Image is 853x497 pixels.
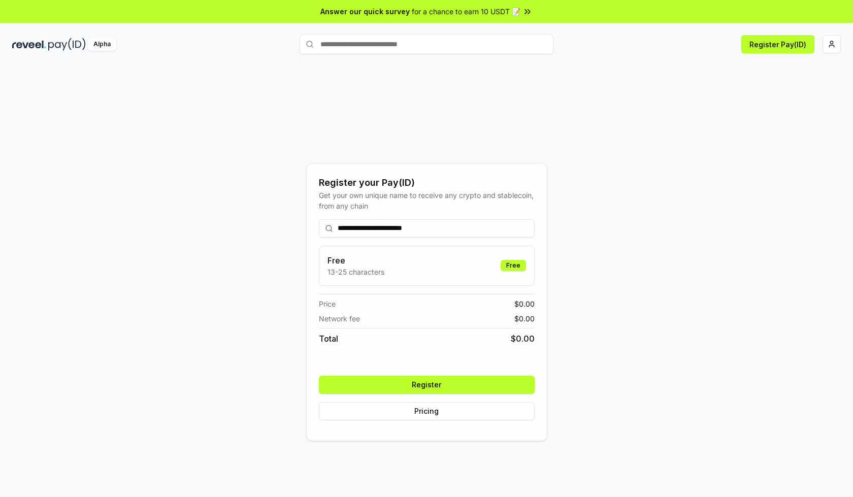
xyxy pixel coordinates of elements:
img: pay_id [48,38,86,51]
button: Pricing [319,402,535,420]
span: Answer our quick survey [320,6,410,17]
span: $ 0.00 [511,333,535,345]
button: Register [319,376,535,394]
span: Price [319,299,336,309]
span: $ 0.00 [514,313,535,324]
div: Alpha [88,38,116,51]
span: $ 0.00 [514,299,535,309]
button: Register Pay(ID) [741,35,814,53]
span: for a chance to earn 10 USDT 📝 [412,6,520,17]
div: Free [501,260,526,271]
span: Network fee [319,313,360,324]
h3: Free [327,254,384,267]
div: Get your own unique name to receive any crypto and stablecoin, from any chain [319,190,535,211]
span: Total [319,333,338,345]
img: reveel_dark [12,38,46,51]
div: Register your Pay(ID) [319,176,535,190]
p: 13-25 characters [327,267,384,277]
